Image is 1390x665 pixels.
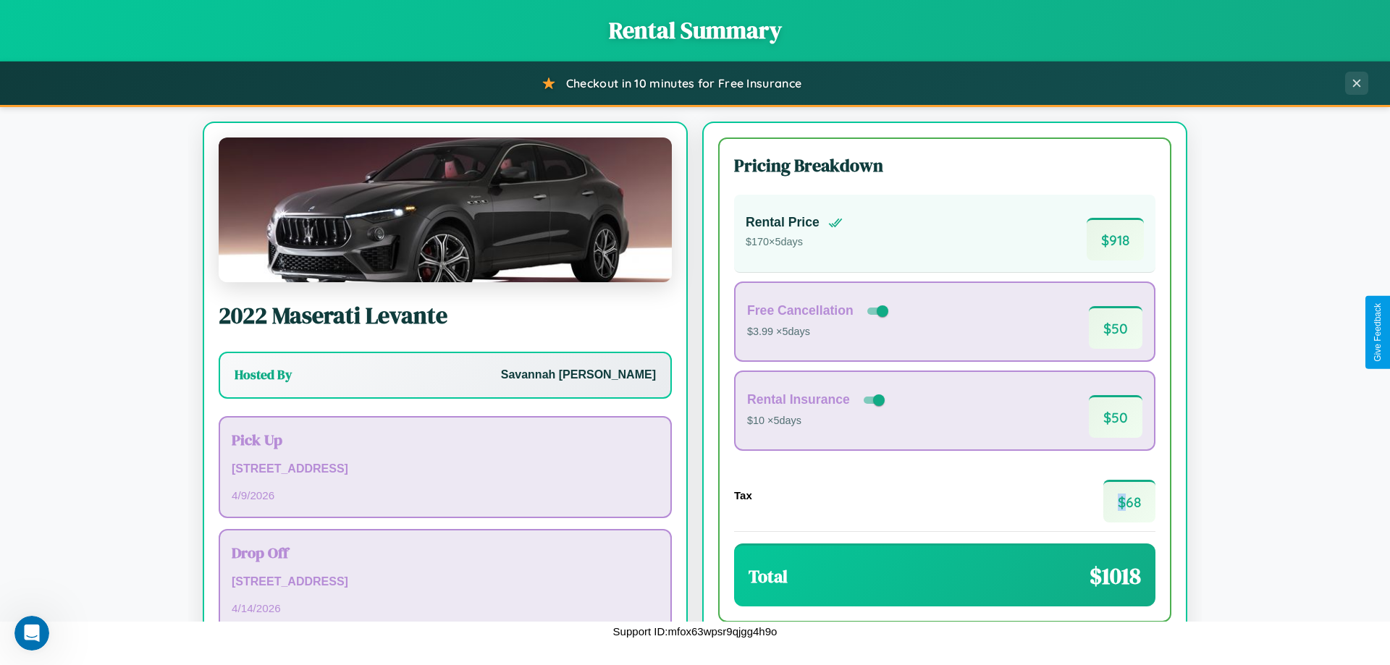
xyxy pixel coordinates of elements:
[14,14,1376,46] h1: Rental Summary
[14,616,49,651] iframe: Intercom live chat
[1089,395,1142,438] span: $ 50
[734,153,1155,177] h3: Pricing Breakdown
[232,429,659,450] h3: Pick Up
[232,542,659,563] h3: Drop Off
[749,564,788,588] h3: Total
[747,303,854,318] h4: Free Cancellation
[232,459,659,480] p: [STREET_ADDRESS]
[734,489,752,501] h4: Tax
[235,366,292,384] h3: Hosted By
[219,300,672,331] h2: 2022 Maserati Levante
[1103,480,1155,522] span: $ 68
[501,365,656,386] p: Savannah [PERSON_NAME]
[746,233,843,252] p: $ 170 × 5 days
[1089,306,1142,349] span: $ 50
[747,323,891,342] p: $3.99 × 5 days
[747,392,850,407] h4: Rental Insurance
[566,76,801,90] span: Checkout in 10 minutes for Free Insurance
[219,137,672,282] img: Maserati Levante
[613,622,778,641] p: Support ID: mfox63wpsr9qjgg4h9o
[747,412,888,431] p: $10 × 5 days
[232,572,659,593] p: [STREET_ADDRESS]
[1087,218,1144,261] span: $ 918
[1373,303,1383,362] div: Give Feedback
[1090,560,1141,592] span: $ 1018
[232,598,659,618] p: 4 / 14 / 2026
[746,215,820,230] h4: Rental Price
[232,486,659,505] p: 4 / 9 / 2026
